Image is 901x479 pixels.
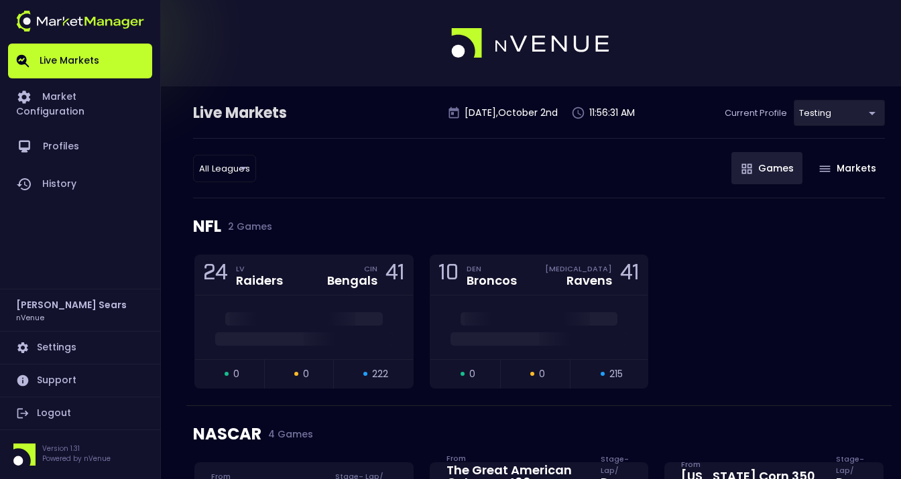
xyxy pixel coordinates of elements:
div: NFL [193,198,885,255]
img: logo [16,11,144,31]
h2: [PERSON_NAME] Sears [16,297,127,312]
img: logo [451,28,611,59]
p: Version 1.31 [42,443,111,454]
div: Ravens [566,275,612,287]
div: testing [193,155,256,182]
p: Powered by nVenue [42,454,111,464]
div: Broncos [467,275,517,287]
div: From [446,453,585,464]
div: Live Markets [193,102,357,124]
p: [DATE] , October 2 nd [465,106,558,120]
div: DEN [467,263,517,274]
img: gameIcon [819,165,831,172]
a: Live Markets [8,44,152,78]
a: Market Configuration [8,78,152,128]
div: Version 1.31Powered by nVenue [8,443,152,466]
div: testing [794,100,885,126]
div: 10 [438,263,459,287]
a: Settings [8,332,152,364]
button: Markets [809,152,885,184]
div: From [681,459,820,470]
a: History [8,165,152,203]
div: 24 [203,263,228,287]
div: 41 [620,263,640,287]
div: Stage - Lap / [836,465,867,476]
h3: nVenue [16,312,44,322]
span: 215 [609,367,623,381]
div: [MEDICAL_DATA] [545,263,612,274]
div: Raiders [236,275,283,287]
img: gameIcon [741,163,752,174]
span: 0 [469,367,475,381]
div: NASCAR [193,406,885,462]
span: 222 [372,367,388,381]
div: CIN [364,263,377,274]
span: 0 [303,367,309,381]
span: 2 Games [221,221,272,232]
p: Current Profile [725,107,787,120]
p: 11:56:31 AM [589,106,635,120]
a: Logout [8,397,152,429]
div: 41 [385,263,405,287]
a: Support [8,364,152,397]
span: 0 [539,367,545,381]
span: 0 [233,367,239,381]
button: Games [731,152,802,184]
a: Profiles [8,128,152,165]
div: LV [236,263,283,274]
span: 4 Games [261,429,313,439]
div: Bengals [327,275,377,287]
div: Stage - Lap / [601,465,632,476]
